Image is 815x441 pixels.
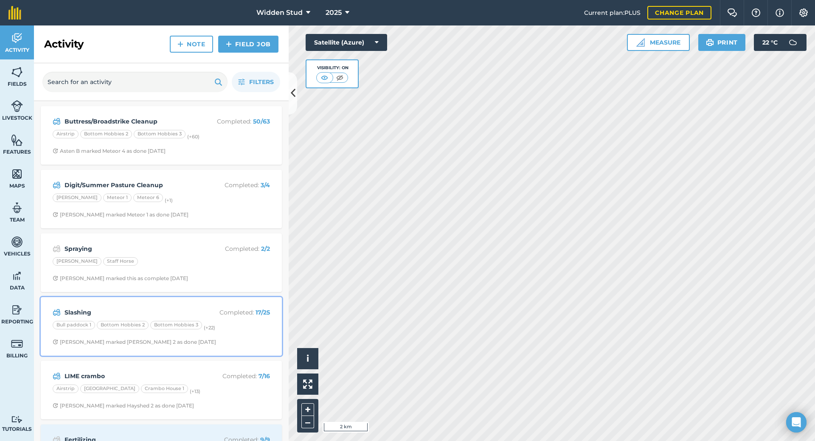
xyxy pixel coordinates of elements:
img: fieldmargin Logo [8,6,21,20]
button: + [301,403,314,416]
img: svg+xml;base64,PHN2ZyB4bWxucz0iaHR0cDovL3d3dy53My5vcmcvMjAwMC9zdmciIHdpZHRoPSIxNyIgaGVpZ2h0PSIxNy... [776,8,784,18]
img: A question mark icon [751,8,761,17]
small: (+ 60 ) [187,134,200,140]
button: – [301,416,314,428]
input: Search for an activity [42,72,228,92]
div: Bottom Hobbies 3 [134,130,185,138]
strong: LIME crambo [65,371,199,381]
strong: Slashing [65,308,199,317]
a: Field Job [218,36,278,53]
div: Crambo House 1 [141,385,188,393]
strong: 50 / 63 [253,118,270,125]
img: Ruler icon [636,38,645,47]
img: svg+xml;base64,PHN2ZyB4bWxucz0iaHR0cDovL3d3dy53My5vcmcvMjAwMC9zdmciIHdpZHRoPSI1MCIgaGVpZ2h0PSI0MC... [319,73,330,82]
p: Completed : [202,180,270,190]
div: Bottom Hobbies 2 [97,321,149,329]
span: i [306,353,309,364]
div: Meteor 6 [133,194,163,202]
div: Bottom Hobbies 2 [80,130,132,138]
strong: 3 / 4 [261,181,270,189]
span: Widden Stud [256,8,303,18]
div: Bull paddock 1 [53,321,95,329]
button: Filters [232,72,280,92]
img: svg+xml;base64,PD94bWwgdmVyc2lvbj0iMS4wIiBlbmNvZGluZz0idXRmLTgiPz4KPCEtLSBHZW5lcmF0b3I6IEFkb2JlIE... [11,100,23,112]
img: Clock with arrow pointing clockwise [53,275,58,281]
img: Two speech bubbles overlapping with the left bubble in the forefront [727,8,737,17]
div: Bottom Hobbies 3 [150,321,202,329]
img: svg+xml;base64,PHN2ZyB4bWxucz0iaHR0cDovL3d3dy53My5vcmcvMjAwMC9zdmciIHdpZHRoPSI1MCIgaGVpZ2h0PSI0MC... [334,73,345,82]
img: A cog icon [798,8,809,17]
div: [PERSON_NAME] marked Meteor 1 as done [DATE] [53,211,188,218]
a: Digit/Summer Pasture CleanupCompleted: 3/4[PERSON_NAME]Meteor 1Meteor 6(+1)Clock with arrow point... [46,175,277,223]
div: Airstrip [53,130,79,138]
small: (+ 22 ) [204,325,215,331]
img: svg+xml;base64,PHN2ZyB4bWxucz0iaHR0cDovL3d3dy53My5vcmcvMjAwMC9zdmciIHdpZHRoPSIxNCIgaGVpZ2h0PSIyNC... [226,39,232,49]
span: 2025 [326,8,342,18]
div: Visibility: On [316,65,348,71]
button: Measure [627,34,690,51]
p: Completed : [202,244,270,253]
h2: Activity [44,37,84,51]
a: Buttress/Broadstrike CleanupCompleted: 50/63AirstripBottom Hobbies 2Bottom Hobbies 3(+60)Clock wi... [46,111,277,160]
img: svg+xml;base64,PD94bWwgdmVyc2lvbj0iMS4wIiBlbmNvZGluZz0idXRmLTgiPz4KPCEtLSBHZW5lcmF0b3I6IEFkb2JlIE... [53,116,61,126]
button: Print [698,34,746,51]
img: Four arrows, one pointing top left, one top right, one bottom right and the last bottom left [303,379,312,389]
button: Satellite (Azure) [306,34,387,51]
img: svg+xml;base64,PD94bWwgdmVyc2lvbj0iMS4wIiBlbmNvZGluZz0idXRmLTgiPz4KPCEtLSBHZW5lcmF0b3I6IEFkb2JlIE... [11,32,23,45]
div: Staff Horse [103,257,138,266]
img: svg+xml;base64,PD94bWwgdmVyc2lvbj0iMS4wIiBlbmNvZGluZz0idXRmLTgiPz4KPCEtLSBHZW5lcmF0b3I6IEFkb2JlIE... [11,337,23,350]
div: [GEOGRAPHIC_DATA] [80,385,139,393]
img: svg+xml;base64,PHN2ZyB4bWxucz0iaHR0cDovL3d3dy53My5vcmcvMjAwMC9zdmciIHdpZHRoPSIxNCIgaGVpZ2h0PSIyNC... [177,39,183,49]
img: Clock with arrow pointing clockwise [53,212,58,217]
img: svg+xml;base64,PD94bWwgdmVyc2lvbj0iMS4wIiBlbmNvZGluZz0idXRmLTgiPz4KPCEtLSBHZW5lcmF0b3I6IEFkb2JlIE... [11,303,23,316]
span: Current plan : PLUS [584,8,641,17]
div: Airstrip [53,385,79,393]
div: [PERSON_NAME] marked [PERSON_NAME] 2 as done [DATE] [53,339,216,345]
img: svg+xml;base64,PD94bWwgdmVyc2lvbj0iMS4wIiBlbmNvZGluZz0idXRmLTgiPz4KPCEtLSBHZW5lcmF0b3I6IEFkb2JlIE... [53,180,61,190]
strong: 17 / 25 [256,309,270,316]
div: [PERSON_NAME] [53,257,101,266]
span: 22 ° C [762,34,778,51]
img: svg+xml;base64,PD94bWwgdmVyc2lvbj0iMS4wIiBlbmNvZGluZz0idXRmLTgiPz4KPCEtLSBHZW5lcmF0b3I6IEFkb2JlIE... [11,202,23,214]
img: svg+xml;base64,PHN2ZyB4bWxucz0iaHR0cDovL3d3dy53My5vcmcvMjAwMC9zdmciIHdpZHRoPSI1NiIgaGVpZ2h0PSI2MC... [11,66,23,79]
img: svg+xml;base64,PD94bWwgdmVyc2lvbj0iMS4wIiBlbmNvZGluZz0idXRmLTgiPz4KPCEtLSBHZW5lcmF0b3I6IEFkb2JlIE... [53,244,61,254]
div: Meteor 1 [103,194,132,202]
a: Change plan [647,6,711,20]
span: Filters [249,77,274,87]
button: i [297,348,318,369]
div: [PERSON_NAME] marked this as complete [DATE] [53,275,188,282]
strong: Buttress/Broadstrike Cleanup [65,117,199,126]
small: (+ 1 ) [165,197,173,203]
img: svg+xml;base64,PHN2ZyB4bWxucz0iaHR0cDovL3d3dy53My5vcmcvMjAwMC9zdmciIHdpZHRoPSIxOSIgaGVpZ2h0PSIyNC... [706,37,714,48]
img: svg+xml;base64,PD94bWwgdmVyc2lvbj0iMS4wIiBlbmNvZGluZz0idXRmLTgiPz4KPCEtLSBHZW5lcmF0b3I6IEFkb2JlIE... [784,34,801,51]
small: (+ 13 ) [190,388,200,394]
img: svg+xml;base64,PD94bWwgdmVyc2lvbj0iMS4wIiBlbmNvZGluZz0idXRmLTgiPz4KPCEtLSBHZW5lcmF0b3I6IEFkb2JlIE... [53,307,61,317]
p: Completed : [202,371,270,381]
img: svg+xml;base64,PD94bWwgdmVyc2lvbj0iMS4wIiBlbmNvZGluZz0idXRmLTgiPz4KPCEtLSBHZW5lcmF0b3I6IEFkb2JlIE... [53,371,61,381]
img: svg+xml;base64,PHN2ZyB4bWxucz0iaHR0cDovL3d3dy53My5vcmcvMjAwMC9zdmciIHdpZHRoPSIxOSIgaGVpZ2h0PSIyNC... [214,77,222,87]
a: SprayingCompleted: 2/2[PERSON_NAME]Staff HorseClock with arrow pointing clockwise[PERSON_NAME] ma... [46,239,277,287]
strong: Digit/Summer Pasture Cleanup [65,180,199,190]
div: [PERSON_NAME] [53,194,101,202]
img: svg+xml;base64,PD94bWwgdmVyc2lvbj0iMS4wIiBlbmNvZGluZz0idXRmLTgiPz4KPCEtLSBHZW5lcmF0b3I6IEFkb2JlIE... [11,236,23,248]
div: [PERSON_NAME] marked Hayshed 2 as done [DATE] [53,402,194,409]
button: 22 °C [754,34,807,51]
div: Open Intercom Messenger [786,412,807,433]
div: Asten B marked Meteor 4 as done [DATE] [53,148,166,154]
img: svg+xml;base64,PD94bWwgdmVyc2lvbj0iMS4wIiBlbmNvZGluZz0idXRmLTgiPz4KPCEtLSBHZW5lcmF0b3I6IEFkb2JlIE... [11,416,23,424]
strong: 2 / 2 [261,245,270,253]
strong: 7 / 16 [259,372,270,380]
img: svg+xml;base64,PHN2ZyB4bWxucz0iaHR0cDovL3d3dy53My5vcmcvMjAwMC9zdmciIHdpZHRoPSI1NiIgaGVpZ2h0PSI2MC... [11,134,23,146]
a: Note [170,36,213,53]
img: svg+xml;base64,PHN2ZyB4bWxucz0iaHR0cDovL3d3dy53My5vcmcvMjAwMC9zdmciIHdpZHRoPSI1NiIgaGVpZ2h0PSI2MC... [11,168,23,180]
p: Completed : [202,308,270,317]
img: svg+xml;base64,PD94bWwgdmVyc2lvbj0iMS4wIiBlbmNvZGluZz0idXRmLTgiPz4KPCEtLSBHZW5lcmF0b3I6IEFkb2JlIE... [11,270,23,282]
a: LIME cramboCompleted: 7/16Airstrip[GEOGRAPHIC_DATA]Crambo House 1(+13)Clock with arrow pointing c... [46,366,277,414]
img: Clock with arrow pointing clockwise [53,339,58,345]
strong: Spraying [65,244,199,253]
img: Clock with arrow pointing clockwise [53,403,58,408]
img: Clock with arrow pointing clockwise [53,148,58,154]
a: SlashingCompleted: 17/25Bull paddock 1Bottom Hobbies 2Bottom Hobbies 3(+22)Clock with arrow point... [46,302,277,351]
p: Completed : [202,117,270,126]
